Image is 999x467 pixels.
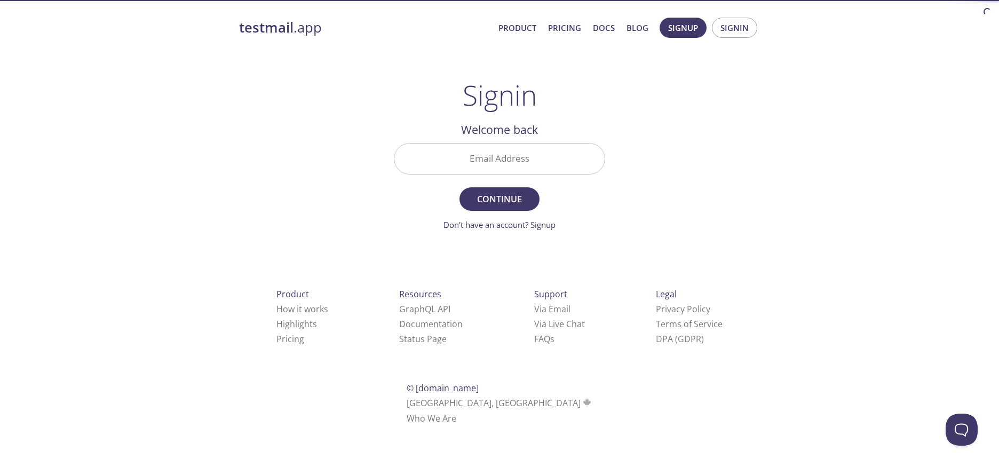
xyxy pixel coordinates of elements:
a: Pricing [276,333,304,345]
a: Pricing [548,21,581,35]
span: s [550,333,554,345]
a: Documentation [399,318,463,330]
button: Signup [660,18,707,38]
strong: testmail [239,18,294,37]
span: Signin [720,21,749,35]
span: Legal [656,288,677,300]
span: Continue [471,192,528,207]
a: GraphQL API [399,303,450,315]
a: Via Email [534,303,570,315]
span: Support [534,288,567,300]
a: Privacy Policy [656,303,710,315]
a: How it works [276,303,328,315]
span: Resources [399,288,441,300]
span: Signup [668,21,698,35]
button: Continue [459,187,540,211]
a: Don't have an account? Signup [443,219,556,230]
a: Terms of Service [656,318,723,330]
span: Product [276,288,309,300]
a: Product [498,21,536,35]
a: Via Live Chat [534,318,585,330]
button: Signin [712,18,757,38]
a: Status Page [399,333,447,345]
span: © [DOMAIN_NAME] [407,382,479,394]
a: Who We Are [407,413,456,424]
h1: Signin [463,79,537,111]
span: [GEOGRAPHIC_DATA], [GEOGRAPHIC_DATA] [407,397,593,409]
a: FAQ [534,333,554,345]
a: Docs [593,21,615,35]
a: Blog [627,21,648,35]
a: DPA (GDPR) [656,333,704,345]
a: testmail.app [239,19,490,37]
iframe: Help Scout Beacon - Open [946,414,978,446]
a: Highlights [276,318,317,330]
h2: Welcome back [394,121,605,139]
